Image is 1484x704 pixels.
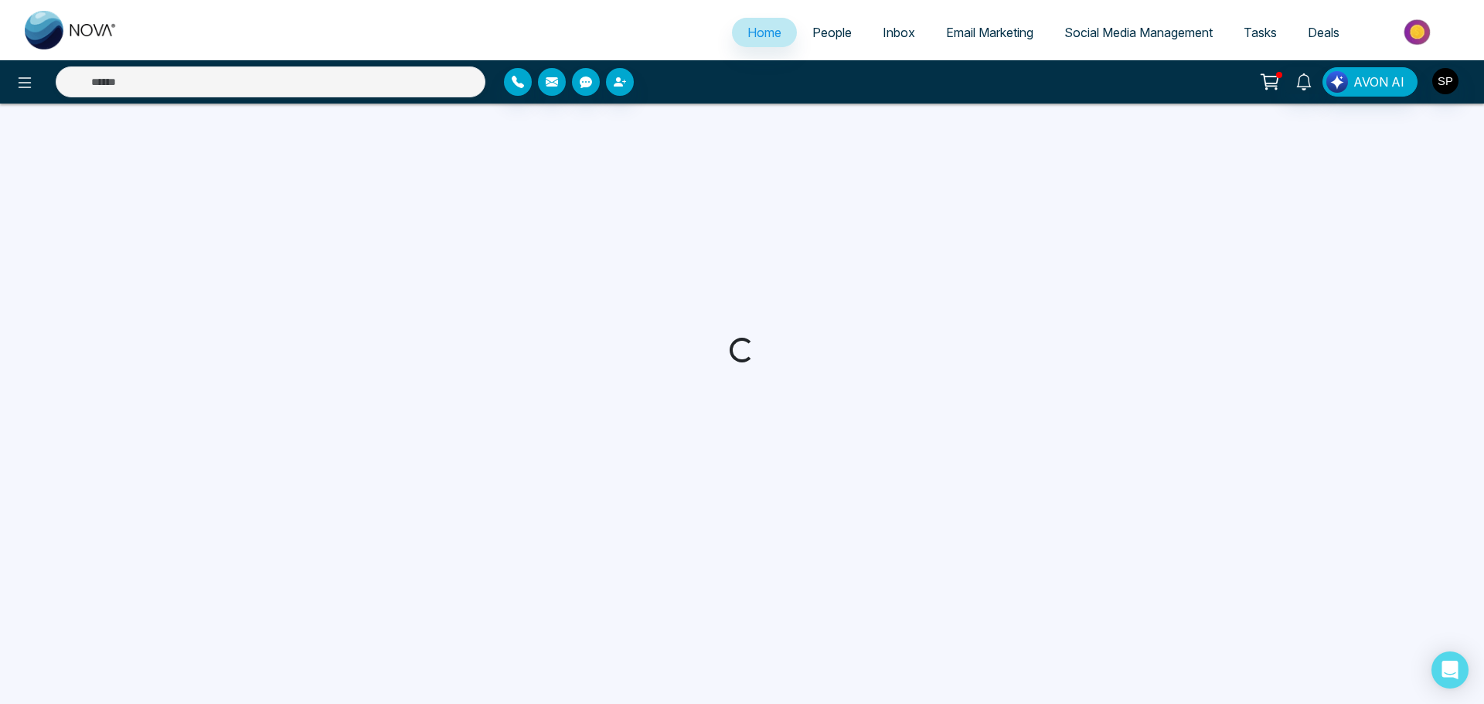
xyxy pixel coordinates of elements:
img: Market-place.gif [1363,15,1475,49]
div: Open Intercom Messenger [1431,651,1469,689]
img: Nova CRM Logo [25,11,117,49]
a: Home [732,18,797,47]
span: Deals [1308,25,1339,40]
span: Tasks [1244,25,1277,40]
a: People [797,18,867,47]
a: Deals [1292,18,1355,47]
a: Email Marketing [931,18,1049,47]
span: Social Media Management [1064,25,1213,40]
span: AVON AI [1353,73,1404,91]
img: User Avatar [1432,68,1458,94]
a: Tasks [1228,18,1292,47]
img: Lead Flow [1326,71,1348,93]
button: AVON AI [1322,67,1418,97]
a: Social Media Management [1049,18,1228,47]
span: Inbox [883,25,915,40]
span: Home [747,25,781,40]
span: Email Marketing [946,25,1033,40]
a: Inbox [867,18,931,47]
span: People [812,25,852,40]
